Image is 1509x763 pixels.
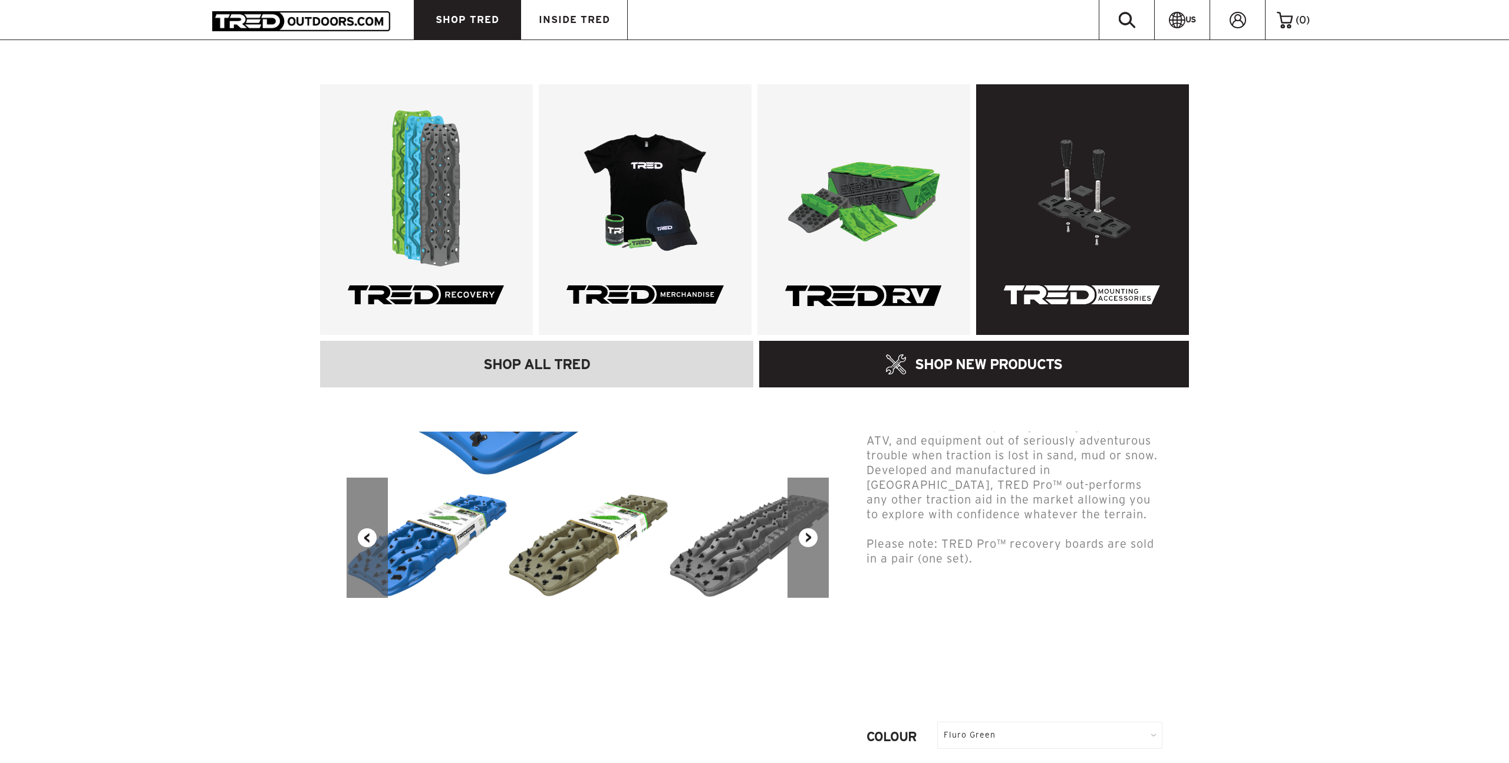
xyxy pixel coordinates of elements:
[320,341,753,387] a: SHOP ALL TRED
[1277,12,1293,28] img: cart-icon
[866,537,1154,565] span: Please note: TRED Pro™ recovery boards are sold in a pair (one set).
[866,390,1162,521] span: TRED Pro™ is the next generation of the world's most advanced all-in-one off-road vehicle recover...
[212,11,390,31] img: TRED Outdoors America
[788,478,829,598] button: Next
[436,15,499,25] span: SHOP TRED
[1296,15,1310,25] span: ( )
[347,478,508,597] img: TRED_Pro_ISO-Blue_300x.png
[866,730,937,748] label: Colour
[759,341,1190,387] a: SHOP NEW PRODUCTS
[508,478,668,597] img: TRED_Pro_ISO_MILITARYGREEN_Packaged_2048x_f0ca97be-e977-43cb-afb0-5bc8a19b50ba_300x.png
[668,478,829,598] img: TRED_Pro_ISO_GREY_x2_2eb9da98-acd1-48cb-a8a2-fd40ce8cbd46_300x.png
[1299,14,1306,25] span: 0
[937,722,1162,748] div: Fluro Green
[347,478,388,598] button: Previous
[539,15,610,25] span: INSIDE TRED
